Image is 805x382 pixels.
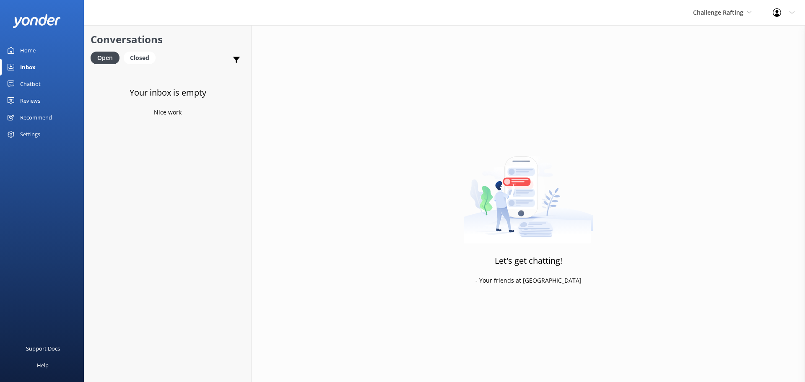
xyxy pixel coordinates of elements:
[130,86,206,99] h3: Your inbox is empty
[124,52,156,64] div: Closed
[464,139,593,244] img: artwork of a man stealing a conversation from at giant smartphone
[124,53,160,62] a: Closed
[154,108,182,117] p: Nice work
[475,276,582,285] p: - Your friends at [GEOGRAPHIC_DATA]
[91,52,119,64] div: Open
[13,14,61,28] img: yonder-white-logo.png
[20,75,41,92] div: Chatbot
[495,254,562,268] h3: Let's get chatting!
[20,92,40,109] div: Reviews
[26,340,60,357] div: Support Docs
[20,59,36,75] div: Inbox
[91,53,124,62] a: Open
[20,126,40,143] div: Settings
[20,42,36,59] div: Home
[20,109,52,126] div: Recommend
[37,357,49,374] div: Help
[91,31,245,47] h2: Conversations
[693,8,743,16] span: Challenge Rafting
